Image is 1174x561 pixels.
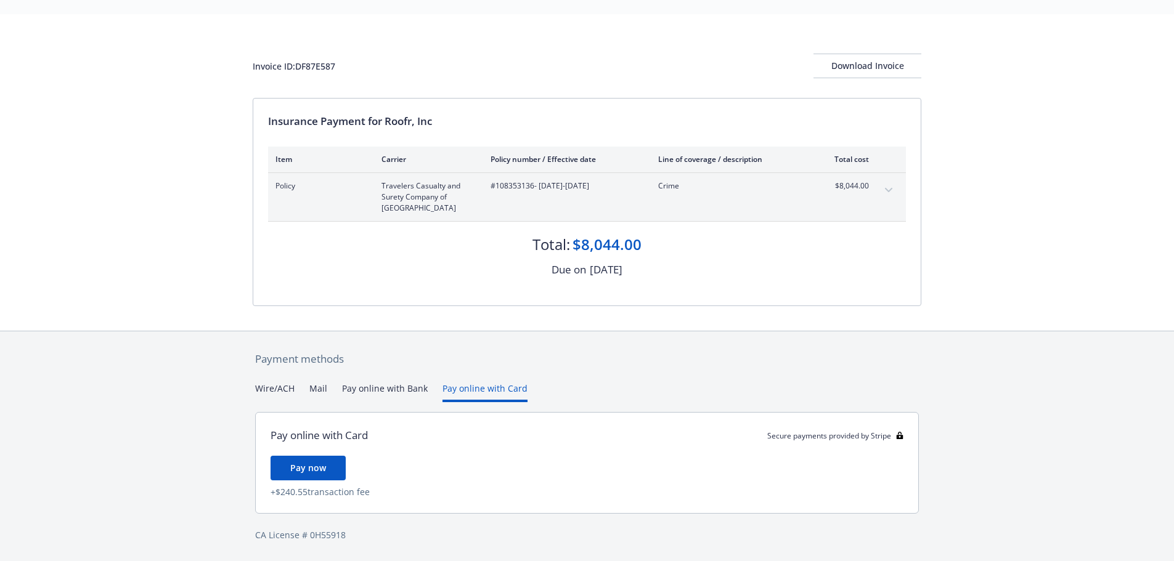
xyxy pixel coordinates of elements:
[381,180,471,214] span: Travelers Casualty and Surety Company of [GEOGRAPHIC_DATA]
[275,180,362,192] span: Policy
[268,113,906,129] div: Insurance Payment for Roofr, Inc
[381,154,471,164] div: Carrier
[268,173,906,221] div: PolicyTravelers Casualty and Surety Company of [GEOGRAPHIC_DATA]#108353136- [DATE]-[DATE]Crime$8,...
[767,430,903,441] div: Secure payments provided by Stripe
[271,485,903,498] div: + $240.55 transaction fee
[658,180,803,192] span: Crime
[255,351,919,367] div: Payment methods
[491,154,638,164] div: Policy number / Effective date
[290,462,326,474] span: Pay now
[309,382,327,402] button: Mail
[442,382,528,402] button: Pay online with Card
[491,180,638,192] span: #108353136 - [DATE]-[DATE]
[658,154,803,164] div: Line of coverage / description
[342,382,428,402] button: Pay online with Bank
[271,456,346,480] button: Pay now
[552,262,586,278] div: Due on
[813,54,921,78] button: Download Invoice
[255,382,295,402] button: Wire/ACH
[573,234,642,255] div: $8,044.00
[271,427,368,443] div: Pay online with Card
[590,262,622,278] div: [DATE]
[255,528,919,541] div: CA License # 0H55918
[275,154,362,164] div: Item
[823,180,869,192] span: $8,044.00
[879,180,899,200] button: expand content
[532,234,570,255] div: Total:
[823,154,869,164] div: Total cost
[253,60,335,73] div: Invoice ID: DF87E587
